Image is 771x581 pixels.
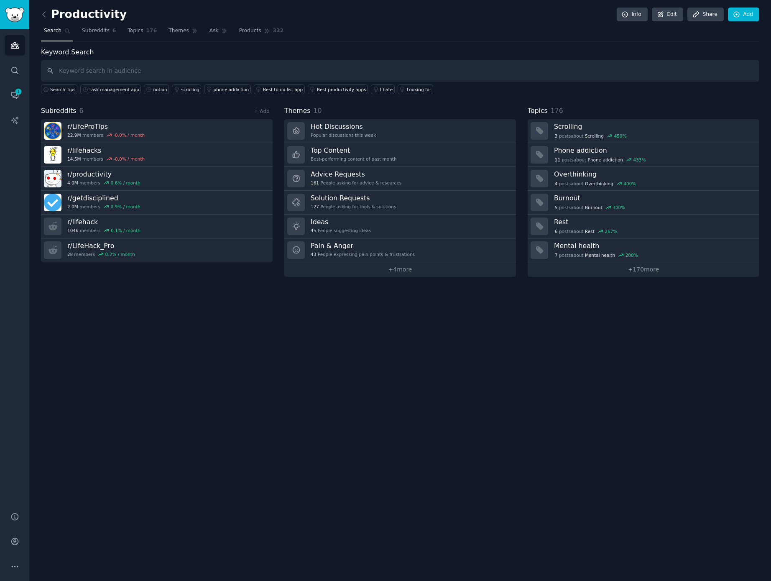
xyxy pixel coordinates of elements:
span: Burnout [585,205,603,210]
a: Ask [207,24,230,41]
span: 6 [555,228,558,234]
a: + Add [254,108,270,114]
div: members [67,132,145,138]
img: GummySearch logo [5,8,24,22]
h3: Pain & Anger [311,241,415,250]
a: Best productivity apps [308,84,368,94]
a: +4more [284,262,516,277]
span: Ask [209,27,219,35]
span: 176 [146,27,157,35]
span: 1 [15,89,22,95]
a: Looking for [398,84,433,94]
h3: Hot Discussions [311,122,376,131]
a: task management app [80,84,141,94]
a: Search [41,24,73,41]
span: Phone addiction [588,157,623,163]
span: 43 [311,251,316,257]
a: Products332 [236,24,286,41]
a: r/productivity4.0Mmembers0.6% / month [41,167,273,191]
span: 161 [311,180,319,186]
span: 104k [67,228,78,233]
h3: r/ LifeProTips [67,122,145,131]
div: members [67,251,135,257]
a: Pain & Anger43People expressing pain points & frustrations [284,238,516,262]
span: 11 [555,157,560,163]
span: Topics [528,106,548,116]
a: Add [728,8,759,22]
span: Mental health [585,252,615,258]
span: Search [44,27,61,35]
a: Overthinking4postsaboutOverthinking400% [528,167,759,191]
span: Products [239,27,261,35]
a: phone addiction [204,84,250,94]
h3: r/ getdisciplined [67,194,140,202]
span: 7 [555,252,558,258]
div: Popular discussions this week [311,132,376,138]
div: 267 % [605,228,617,234]
div: post s about [554,204,626,211]
a: Info [617,8,648,22]
div: Best productivity apps [317,87,366,92]
span: Themes [284,106,311,116]
span: Subreddits [41,106,77,116]
a: Best to do list app [254,84,305,94]
button: Search Tips [41,84,77,94]
a: Burnout5postsaboutBurnout300% [528,191,759,215]
span: 45 [311,228,316,233]
div: members [67,204,140,210]
div: notion [153,87,167,92]
span: 176 [551,107,563,115]
h3: Scrolling [554,122,753,131]
span: Themes [168,27,189,35]
span: 14.5M [67,156,81,162]
span: 22.9M [67,132,81,138]
a: Themes [166,24,201,41]
div: 0.1 % / month [111,228,140,233]
a: +170more [528,262,759,277]
div: post s about [554,132,627,140]
h3: Overthinking [554,170,753,179]
img: lifehacks [44,146,61,164]
div: 450 % [614,133,626,139]
span: 4 [555,181,558,187]
a: Scrolling3postsaboutScrolling450% [528,119,759,143]
div: People expressing pain points & frustrations [311,251,415,257]
h3: r/ LifeHack_Pro [67,241,135,250]
input: Keyword search in audience [41,60,759,82]
span: 127 [311,204,319,210]
a: Topics176 [125,24,160,41]
a: Edit [652,8,683,22]
h3: Top Content [311,146,397,155]
div: 300 % [613,205,625,210]
div: scrolling [181,87,199,92]
h3: Rest [554,218,753,226]
div: -0.0 % / month [113,132,145,138]
span: 6 [79,107,84,115]
div: post s about [554,251,638,259]
a: r/getdisciplined2.0Mmembers0.9% / month [41,191,273,215]
div: members [67,156,145,162]
a: scrolling [172,84,201,94]
span: 2.0M [67,204,78,210]
div: phone addiction [213,87,249,92]
div: 0.9 % / month [111,204,140,210]
span: 332 [273,27,284,35]
div: post s about [554,180,637,187]
h3: Advice Requests [311,170,401,179]
div: Looking for [407,87,431,92]
a: r/lifehacks14.5Mmembers-0.0% / month [41,143,273,167]
span: 2k [67,251,73,257]
div: I hate [380,87,393,92]
span: Subreddits [82,27,110,35]
div: People asking for tools & solutions [311,204,396,210]
a: r/LifeProTips22.9Mmembers-0.0% / month [41,119,273,143]
a: 1 [5,85,25,105]
span: Rest [585,228,595,234]
a: I hate [371,84,395,94]
a: Solution Requests127People asking for tools & solutions [284,191,516,215]
span: 4.0M [67,180,78,186]
h3: Solution Requests [311,194,396,202]
h3: r/ lifehack [67,218,140,226]
a: Advice Requests161People asking for advice & resources [284,167,516,191]
span: Overthinking [585,181,613,187]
